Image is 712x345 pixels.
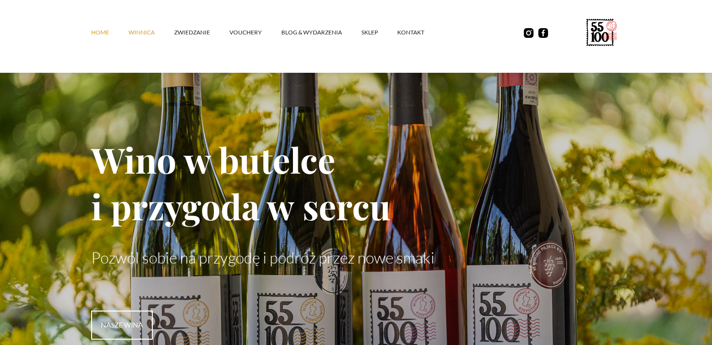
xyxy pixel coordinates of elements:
[281,18,361,47] a: Blog & Wydarzenia
[91,248,621,267] p: Pozwól sobie na przygodę i podróż przez nowe smaki
[129,18,174,47] a: winnica
[91,18,129,47] a: Home
[174,18,229,47] a: ZWIEDZANIE
[229,18,281,47] a: vouchery
[91,311,153,340] a: nasze wina
[397,18,444,47] a: kontakt
[361,18,397,47] a: SKLEP
[91,136,621,229] h1: Wino w butelce i przygoda w sercu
